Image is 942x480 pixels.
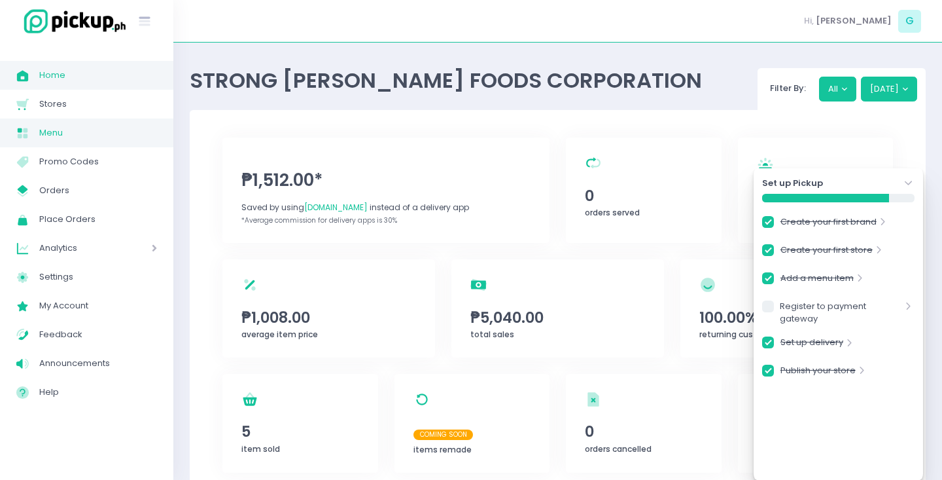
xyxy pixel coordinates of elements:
[804,14,814,28] span: Hi,
[241,443,280,454] span: item sold
[585,185,702,207] span: 0
[451,259,664,358] a: ₱5,040.00total sales
[738,374,894,473] a: 0refunded orders
[39,211,157,228] span: Place Orders
[241,215,397,225] span: *Average commission for delivery apps is 30%
[780,215,877,233] a: Create your first brand
[762,177,823,190] strong: Set up Pickup
[304,202,368,213] span: [DOMAIN_NAME]
[470,329,514,340] span: total sales
[780,272,854,289] a: Add a menu item
[39,240,114,257] span: Analytics
[699,306,874,329] span: 100.00%
[816,14,892,28] span: [PERSON_NAME]
[39,124,157,141] span: Menu
[241,329,318,340] span: average item price
[190,65,702,95] span: STRONG [PERSON_NAME] FOODS CORPORATION
[780,244,873,261] a: Create your first store
[898,10,921,33] span: G
[680,259,893,358] a: 100.00%returning customers
[39,326,157,343] span: Feedback
[222,374,378,473] a: 5item sold
[585,207,640,218] span: orders served
[39,268,157,286] span: Settings
[861,77,918,102] button: [DATE]
[241,202,531,213] div: Saved by using instead of a delivery app
[39,355,157,372] span: Announcements
[241,306,416,329] span: ₱1,008.00
[413,444,472,455] span: items remade
[39,182,157,199] span: Orders
[738,138,894,243] a: 2orders
[566,138,722,243] a: 0orders served
[766,82,811,94] span: Filter By:
[16,7,128,35] img: logo
[413,430,474,440] span: Coming Soon
[470,306,645,329] span: ₱5,040.00
[585,420,702,443] span: 0
[39,297,157,314] span: My Account
[39,384,157,401] span: Help
[699,329,783,340] span: returning customers
[819,77,857,102] button: All
[566,374,722,473] a: 0orders cancelled
[39,96,157,113] span: Stores
[39,67,157,84] span: Home
[241,420,358,443] span: 5
[222,259,435,358] a: ₱1,008.00average item price
[39,153,157,170] span: Promo Codes
[780,364,856,382] a: Publish your store
[585,443,652,454] span: orders cancelled
[780,300,902,325] a: Register to payment gateway
[780,336,843,354] a: Set up delivery
[241,168,531,193] span: ₱1,512.00*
